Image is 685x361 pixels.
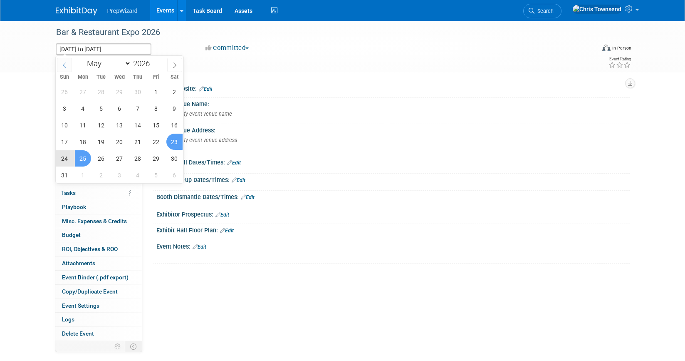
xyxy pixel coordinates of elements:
a: Edit [232,177,245,183]
a: Tasks [55,186,142,200]
span: Thu [129,75,147,80]
span: May 24, 2026 [57,150,73,167]
div: Event Venue Address: [156,124,630,134]
div: Booth Set-up Dates/Times: [156,174,630,184]
span: May 21, 2026 [130,134,146,150]
span: May 18, 2026 [75,134,91,150]
div: Exhibit Hall Dates/Times: [156,156,630,167]
span: Attachments [62,260,95,266]
span: May 20, 2026 [111,134,128,150]
img: Format-Inperson.png [602,45,611,51]
span: May 2, 2026 [166,84,183,100]
div: Event Website: [156,82,630,93]
span: Specify event venue name [166,111,232,117]
a: Event Settings [55,299,142,313]
a: Edit [193,244,206,250]
span: May 7, 2026 [130,100,146,117]
div: Booth Dismantle Dates/Times: [156,191,630,202]
a: Event Information [55,73,142,87]
a: Asset Reservations [55,130,142,144]
span: May 9, 2026 [166,100,183,117]
a: Booth [55,87,142,101]
span: May 23, 2026 [166,134,183,150]
span: May 14, 2026 [130,117,146,133]
span: ROI, Objectives & ROO [62,246,118,252]
a: Staff [55,102,142,115]
a: Edit [227,160,241,166]
span: Misc. Expenses & Credits [62,218,127,224]
a: Shipments [55,158,142,172]
div: Exhibit Hall Floor Plan: [156,224,630,235]
span: May 31, 2026 [57,167,73,183]
span: May 30, 2026 [166,150,183,167]
span: Specify event venue address [166,137,237,143]
span: Budget [62,232,81,238]
span: Sat [165,75,183,80]
span: May 29, 2026 [148,150,164,167]
span: May 11, 2026 [75,117,91,133]
div: In-Person [612,45,631,51]
span: May 4, 2026 [75,100,91,117]
span: Sun [56,75,74,80]
div: Event Format [546,43,632,56]
div: Event Rating [608,57,631,61]
span: May 5, 2026 [93,100,109,117]
div: Event Venue Name: [156,98,630,108]
a: Edit [241,194,255,200]
span: Tasks [61,189,76,196]
a: Edit [220,228,234,234]
div: Bar & Restaurant Expo 2026 [53,25,583,40]
div: Event Notes: [156,240,630,251]
span: Search [534,8,554,14]
span: Event Binder (.pdf export) [62,274,129,281]
span: May 22, 2026 [148,134,164,150]
select: Month [83,58,131,69]
span: Playbook [62,204,86,210]
span: May 3, 2026 [57,100,73,117]
a: Attachments [55,256,142,270]
span: June 2, 2026 [93,167,109,183]
span: PrepWizard [107,7,138,14]
button: Committed [203,44,252,52]
span: May 6, 2026 [111,100,128,117]
a: Edit [199,86,213,92]
img: ExhibitDay [56,7,97,15]
a: Search [523,4,561,18]
a: Event Binder (.pdf export) [55,271,142,284]
input: Year [131,59,156,68]
input: Event Start Date - End Date [56,43,151,55]
span: April 28, 2026 [93,84,109,100]
span: May 12, 2026 [93,117,109,133]
span: June 5, 2026 [148,167,164,183]
span: Wed [110,75,129,80]
a: Travel Reservations [55,116,142,129]
span: May 25, 2026 [75,150,91,167]
a: Copy/Duplicate Event [55,285,142,299]
td: Personalize Event Tab Strip [111,341,125,352]
span: Mon [74,75,92,80]
span: April 26, 2026 [57,84,73,100]
span: May 1, 2026 [148,84,164,100]
span: June 3, 2026 [111,167,128,183]
a: Giveaways [55,144,142,157]
span: June 1, 2026 [75,167,91,183]
span: May 19, 2026 [93,134,109,150]
span: May 15, 2026 [148,117,164,133]
a: ROI, Objectives & ROO [55,242,142,256]
span: June 6, 2026 [166,167,183,183]
span: April 29, 2026 [111,84,128,100]
span: June 4, 2026 [130,167,146,183]
span: April 30, 2026 [130,84,146,100]
a: Budget [55,228,142,242]
span: May 16, 2026 [166,117,183,133]
span: May 28, 2026 [130,150,146,167]
span: Logs [62,316,74,323]
td: Toggle Event Tabs [125,341,142,352]
a: Misc. Expenses & Credits [55,214,142,228]
a: Sponsorships [55,172,142,186]
span: May 10, 2026 [57,117,73,133]
span: May 27, 2026 [111,150,128,167]
span: Copy/Duplicate Event [62,288,118,295]
span: Tue [92,75,110,80]
span: May 13, 2026 [111,117,128,133]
